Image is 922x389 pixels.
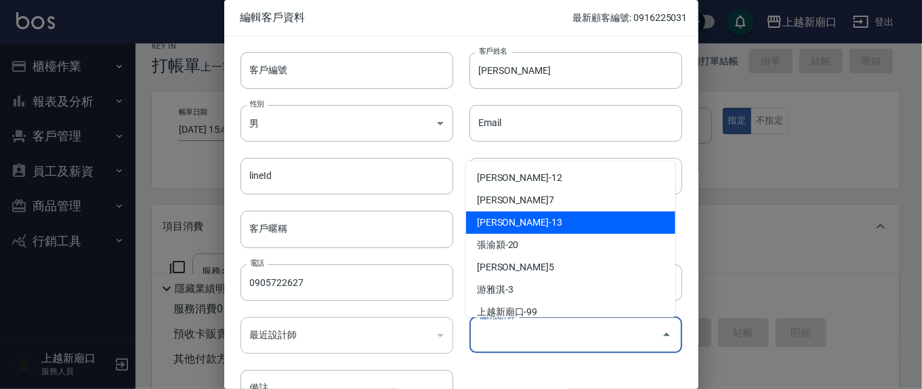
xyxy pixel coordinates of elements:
li: 上越新廟口-99 [466,301,675,323]
label: 電話 [250,258,264,268]
button: Close [656,324,677,346]
div: 男 [240,105,453,142]
li: [PERSON_NAME]5 [466,256,675,279]
li: 張渝潁-20 [466,234,675,256]
p: 最新顧客編號: 0916225031 [572,11,687,25]
label: 客戶姓名 [479,46,507,56]
li: [PERSON_NAME]-13 [466,211,675,234]
label: 性別 [250,99,264,109]
span: 編輯客戶資料 [240,11,573,24]
label: 偏好設計師 [479,311,514,321]
li: 游雅淇-3 [466,279,675,301]
li: [PERSON_NAME]-12 [466,167,675,189]
li: [PERSON_NAME]7 [466,189,675,211]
